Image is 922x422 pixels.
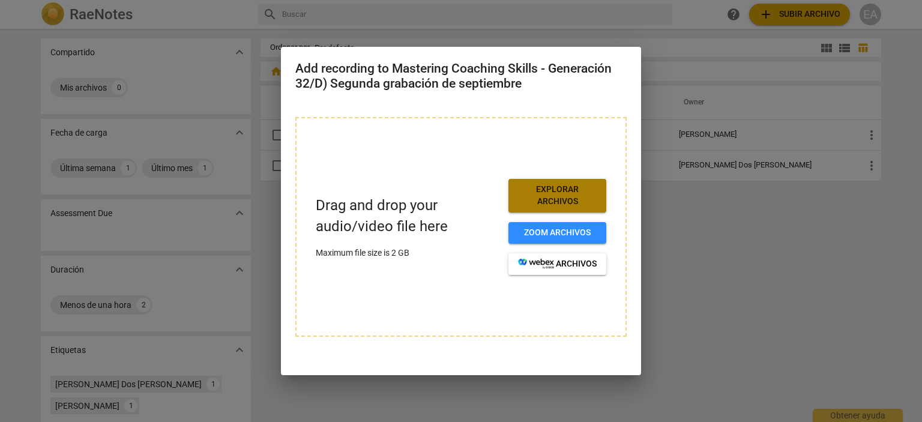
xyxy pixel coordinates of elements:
h2: Add recording to Mastering Coaching Skills - Generación 32/D) Segunda grabación de septiembre [295,61,627,91]
span: archivos [518,258,597,270]
button: Zoom archivos [508,222,606,244]
span: Explorar archivos [518,184,597,207]
p: Maximum file size is 2 GB [316,247,499,259]
button: archivos [508,253,606,275]
span: Zoom archivos [518,227,597,239]
p: Drag and drop your audio/video file here [316,195,499,237]
button: Explorar archivos [508,179,606,212]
